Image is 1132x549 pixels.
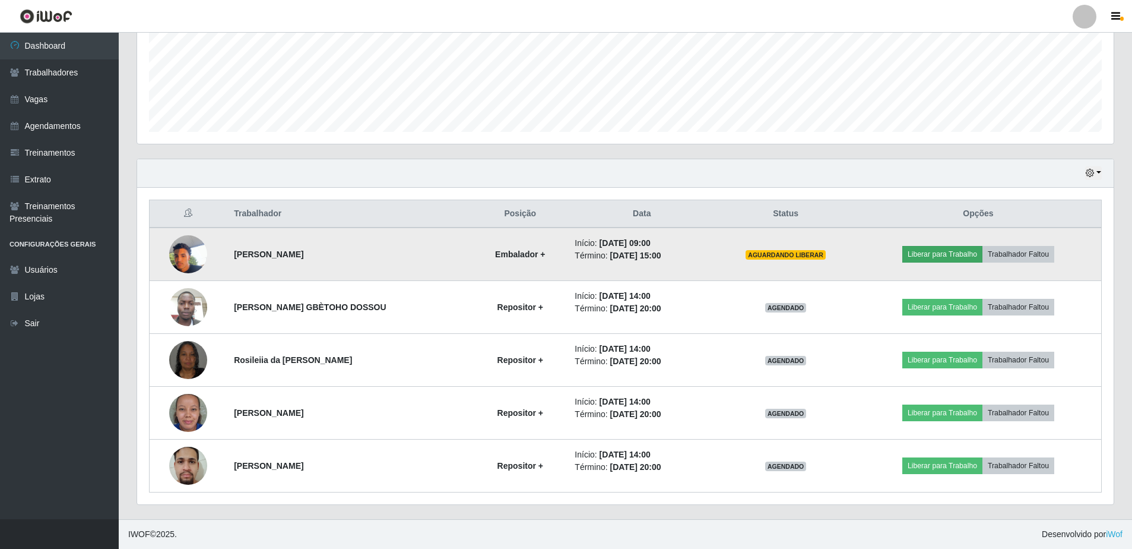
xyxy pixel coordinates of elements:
span: Desenvolvido por [1042,528,1123,541]
img: 1758246697724.jpeg [169,440,207,491]
button: Liberar para Trabalho [902,405,982,421]
time: [DATE] 20:00 [610,409,661,419]
strong: [PERSON_NAME] [234,461,303,471]
th: Posição [473,200,567,228]
strong: [PERSON_NAME] GBÈTOHO DOSSOU [234,302,386,312]
img: 1759192420628.jpeg [169,220,207,288]
time: [DATE] 14:00 [600,291,651,301]
time: [DATE] 09:00 [600,238,651,248]
time: [DATE] 14:00 [600,450,651,459]
li: Início: [575,237,709,250]
strong: [PERSON_NAME] [234,408,303,418]
li: Término: [575,355,709,368]
span: AGENDADO [765,303,807,313]
img: 1751337500170.jpeg [169,326,207,394]
a: iWof [1106,529,1123,539]
button: Liberar para Trabalho [902,457,982,474]
button: Liberar para Trabalho [902,352,982,368]
th: Status [716,200,855,228]
th: Trabalhador [227,200,473,228]
th: Opções [855,200,1102,228]
strong: [PERSON_NAME] [234,250,303,259]
button: Trabalhador Faltou [982,299,1054,315]
time: [DATE] 20:00 [610,462,661,472]
span: © 2025 . [128,528,177,541]
span: AGUARDANDO LIBERAR [746,250,826,260]
li: Início: [575,290,709,302]
button: Liberar para Trabalho [902,299,982,315]
span: AGENDADO [765,409,807,418]
button: Trabalhador Faltou [982,352,1054,368]
img: 1747661300950.jpeg [169,282,207,332]
span: AGENDADO [765,356,807,365]
time: [DATE] 15:00 [610,251,661,260]
th: Data [567,200,716,228]
button: Trabalhador Faltou [982,405,1054,421]
li: Término: [575,302,709,315]
time: [DATE] 20:00 [610,304,661,313]
li: Término: [575,408,709,421]
button: Trabalhador Faltou [982,457,1054,474]
strong: Repositor + [497,461,543,471]
li: Término: [575,250,709,262]
strong: Embalador + [495,250,545,259]
strong: Rosileiia da [PERSON_NAME] [234,355,352,365]
li: Início: [575,449,709,461]
li: Início: [575,396,709,408]
strong: Repositor + [497,355,543,365]
button: Trabalhador Faltou [982,246,1054,263]
button: Liberar para Trabalho [902,246,982,263]
time: [DATE] 14:00 [600,397,651,406]
time: [DATE] 14:00 [600,344,651,354]
span: IWOF [128,529,150,539]
time: [DATE] 20:00 [610,356,661,366]
img: 1756740185962.jpeg [169,387,207,440]
li: Início: [575,343,709,355]
span: AGENDADO [765,462,807,471]
img: CoreUI Logo [20,9,72,24]
li: Término: [575,461,709,474]
strong: Repositor + [497,408,543,418]
strong: Repositor + [497,302,543,312]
